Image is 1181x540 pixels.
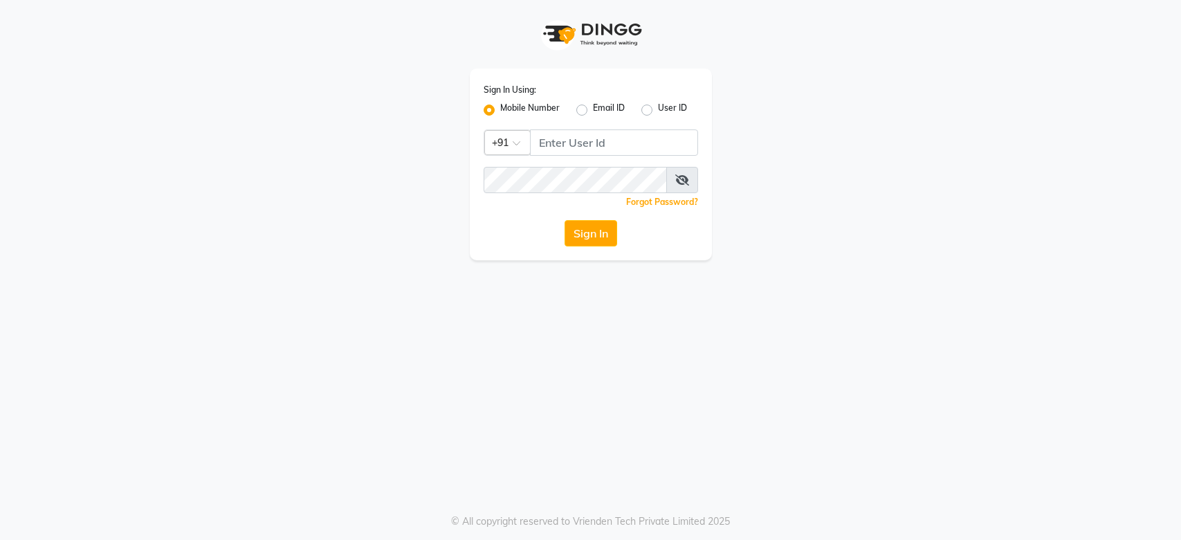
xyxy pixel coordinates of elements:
input: Username [530,129,698,156]
button: Sign In [565,220,617,246]
label: Email ID [593,102,625,118]
label: Mobile Number [500,102,560,118]
label: Sign In Using: [484,84,536,96]
label: User ID [658,102,687,118]
a: Forgot Password? [626,197,698,207]
input: Username [484,167,667,193]
img: logo1.svg [535,14,646,55]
